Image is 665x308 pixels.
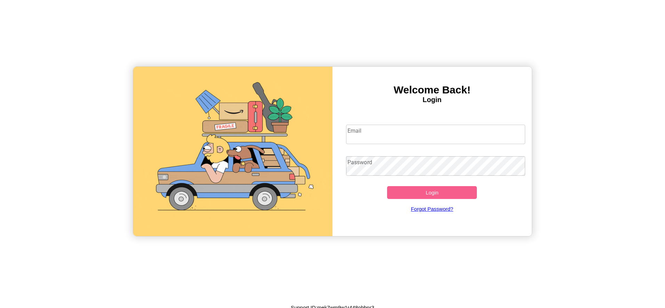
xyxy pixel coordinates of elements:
[332,96,532,104] h4: Login
[133,67,332,236] img: gif
[343,199,522,219] a: Forgot Password?
[332,84,532,96] h3: Welcome Back!
[387,186,477,199] button: Login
